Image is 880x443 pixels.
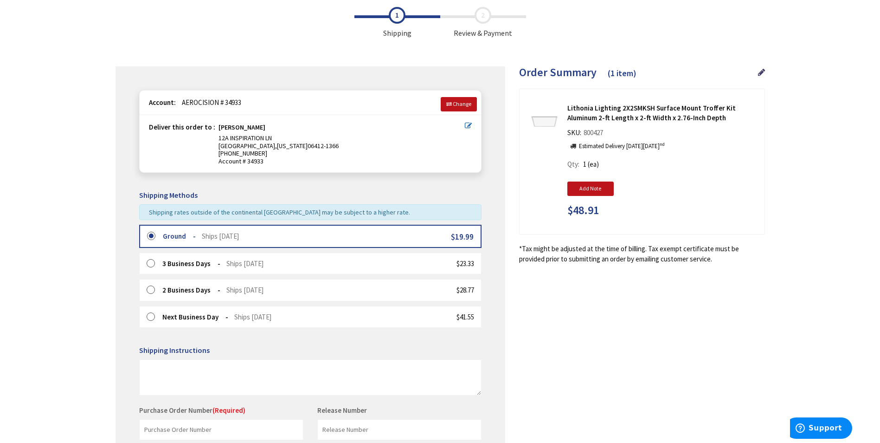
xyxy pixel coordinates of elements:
span: Shipping rates outside of the continental [GEOGRAPHIC_DATA] may be subject to a higher rate. [149,208,410,216]
strong: Next Business Day [162,313,228,321]
span: Ships [DATE] [226,259,263,268]
span: (ea) [588,160,599,169]
iframe: Opens a widget where you can find more information [790,417,852,441]
: *Tax might be adjusted at the time of billing. Tax exempt certificate must be provided prior to s... [519,244,765,264]
span: 1 [583,160,586,169]
span: 800427 [581,128,605,137]
h5: Shipping Methods [139,191,482,200]
span: Shipping Instructions [139,345,210,355]
span: $41.55 [456,313,474,321]
span: Account # 34933 [218,157,465,165]
label: Purchase Order Number [139,405,245,415]
span: (Required) [212,406,245,415]
input: Release Number [317,419,482,440]
sup: nd [660,141,665,147]
span: $48.91 [567,204,599,216]
input: Purchase Order Number [139,419,303,440]
strong: Account: [149,98,176,107]
span: Ships [DATE] [234,313,271,321]
span: Ships [DATE] [226,286,263,294]
div: SKU: [567,128,605,141]
span: Order Summary [519,65,597,79]
a: Change [441,97,477,111]
span: $23.33 [456,259,474,268]
span: Shipping [354,7,440,39]
img: Lithonia Lighting 2X2SMKSH Surface Mount Troffer Kit Aluminum 2-ft Length x 2-ft Width x 2.76-Inc... [530,107,559,136]
p: Estimated Delivery [DATE][DATE] [579,142,665,151]
span: $19.99 [451,232,474,242]
span: $28.77 [456,286,474,294]
span: [PHONE_NUMBER] [218,149,267,157]
span: [GEOGRAPHIC_DATA], [218,142,277,150]
strong: [PERSON_NAME] [218,124,265,134]
span: Review & Payment [440,7,526,39]
span: 06412-1366 [308,142,339,150]
span: Change [453,100,471,107]
span: [US_STATE] [277,142,308,150]
span: (1 item) [608,68,636,78]
span: 12A INSPIRATION LN [218,134,272,142]
strong: Deliver this order to : [149,123,215,131]
strong: 3 Business Days [162,259,220,268]
span: Ships [DATE] [202,232,239,241]
strong: 2 Business Days [162,286,220,294]
label: Release Number [317,405,367,415]
strong: Ground [163,232,196,241]
strong: Lithonia Lighting 2X2SMKSH Surface Mount Troffer Kit Aluminum 2-ft Length x 2-ft Width x 2.76-Inc... [567,103,758,123]
span: Qty [567,160,578,169]
span: AEROCISION # 34933 [177,98,241,107]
